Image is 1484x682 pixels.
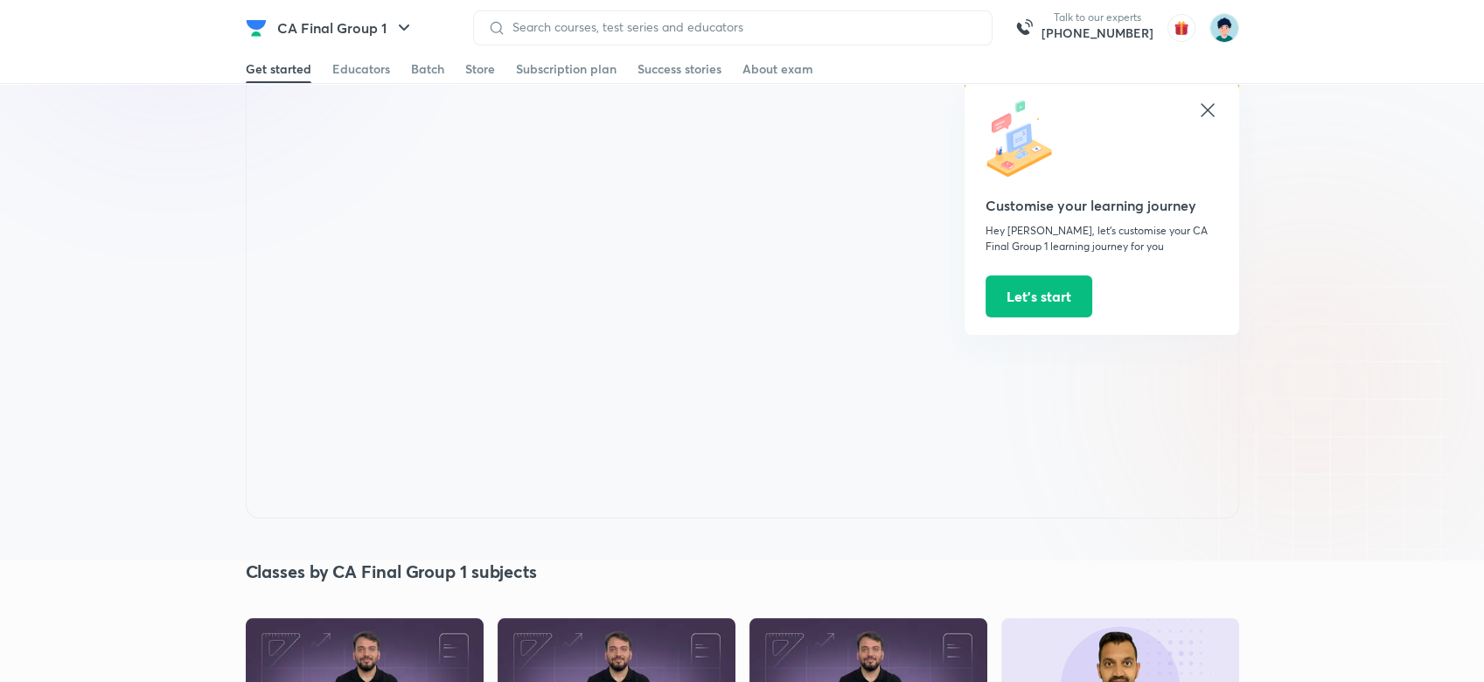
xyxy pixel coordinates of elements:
[505,20,978,34] input: Search courses, test series and educators
[332,60,390,78] div: Educators
[246,60,311,78] div: Get started
[986,195,1218,216] h5: Customise your learning journey
[742,55,813,83] a: About exam
[986,223,1218,254] p: Hey [PERSON_NAME], let’s customise your CA Final Group 1 learning journey for you
[637,55,721,83] a: Success stories
[1209,13,1239,43] img: Priyanka Ramchandani
[742,60,813,78] div: About exam
[246,17,267,38] img: Company Logo
[1007,10,1042,45] img: call-us
[516,60,617,78] div: Subscription plan
[465,55,495,83] a: Store
[1042,24,1153,42] a: [PHONE_NUMBER]
[411,60,444,78] div: Batch
[986,275,1092,317] button: Let’s start
[332,55,390,83] a: Educators
[246,560,1239,583] h4: Classes by CA Final Group 1 subjects
[516,55,617,83] a: Subscription plan
[246,55,311,83] a: Get started
[411,55,444,83] a: Batch
[465,60,495,78] div: Store
[267,10,425,45] button: CA Final Group 1
[637,60,721,78] div: Success stories
[986,100,1064,178] img: icon
[247,60,1238,518] iframe: Class
[1167,14,1195,42] img: avatar
[1042,10,1153,24] p: Talk to our experts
